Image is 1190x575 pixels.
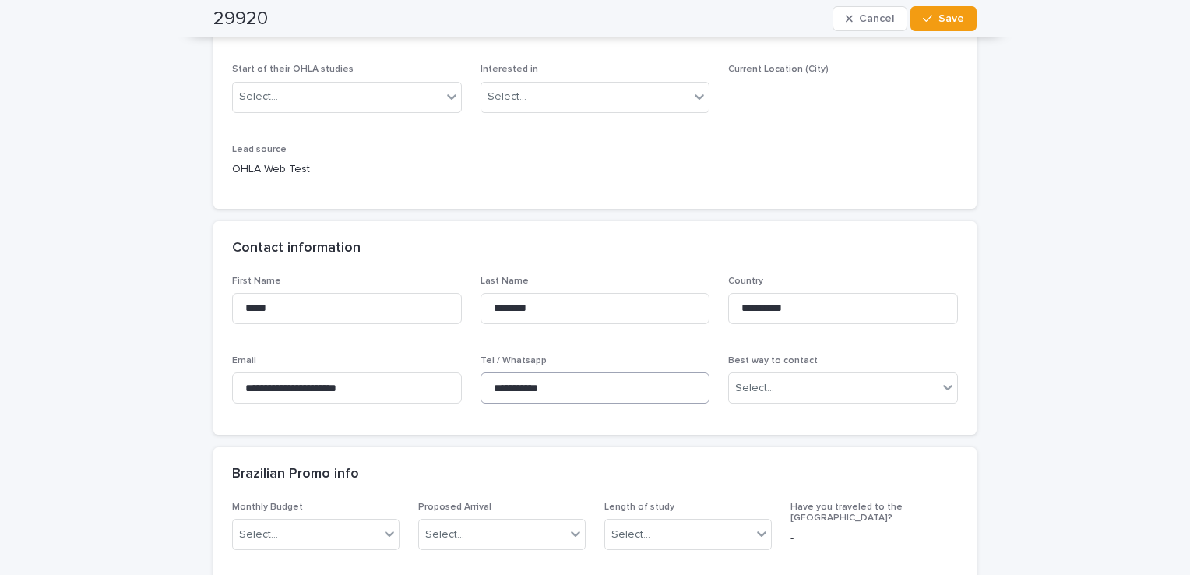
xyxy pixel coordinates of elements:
div: Select... [611,527,650,543]
div: Select... [239,527,278,543]
h2: 29920 [213,8,268,30]
p: - [790,531,958,547]
span: Proposed Arrival [418,503,491,512]
button: Cancel [833,6,907,31]
div: Select... [735,380,774,397]
span: Monthly Budget [232,503,303,512]
p: - [728,82,958,98]
div: Select... [488,89,526,105]
button: Save [910,6,977,31]
h2: Contact information [232,240,361,257]
span: Current Location (City) [728,65,829,74]
div: Select... [239,89,278,105]
span: First Name [232,277,281,286]
span: Email [232,356,256,365]
h2: Brazilian Promo info [232,466,359,483]
span: Best way to contact [728,356,818,365]
span: Save [938,13,964,24]
span: Country [728,277,763,286]
span: Lead source [232,145,287,154]
span: Have you traveled to the [GEOGRAPHIC_DATA]? [790,503,903,523]
span: Cancel [859,13,894,24]
div: Select... [425,527,464,543]
span: Length of study [604,503,674,512]
span: Tel / Whatsapp [481,356,547,365]
span: Interested in [481,65,538,74]
span: Last Name [481,277,529,286]
p: OHLA Web Test [232,161,462,178]
span: Start of their OHLA studies [232,65,354,74]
